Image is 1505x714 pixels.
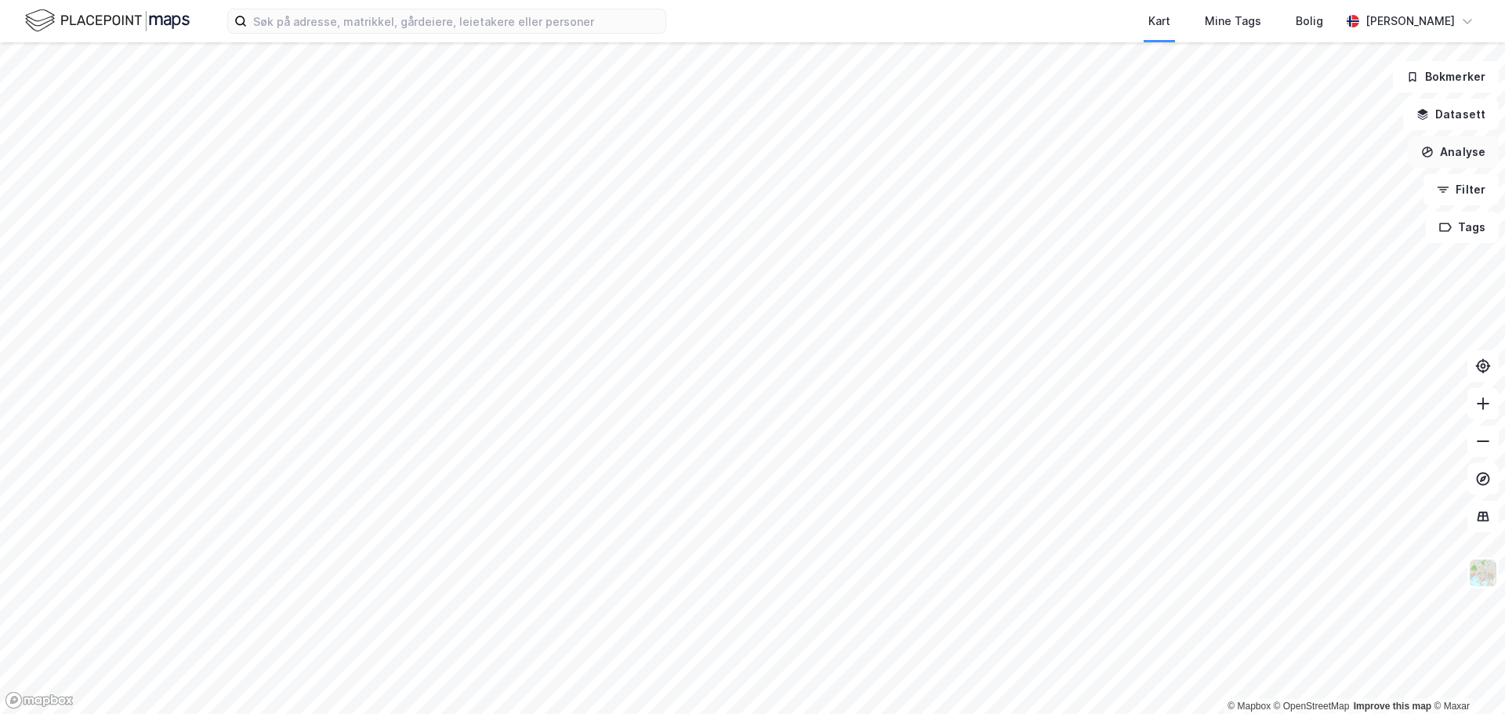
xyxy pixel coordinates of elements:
a: OpenStreetMap [1274,701,1350,712]
button: Analyse [1408,136,1499,168]
button: Bokmerker [1393,61,1499,92]
a: Mapbox homepage [5,691,74,709]
a: Improve this map [1354,701,1431,712]
button: Datasett [1403,99,1499,130]
div: [PERSON_NAME] [1365,12,1455,31]
img: logo.f888ab2527a4732fd821a326f86c7f29.svg [25,7,190,34]
iframe: Chat Widget [1427,639,1505,714]
div: Kart [1148,12,1170,31]
div: Bolig [1296,12,1323,31]
button: Filter [1423,174,1499,205]
button: Tags [1426,212,1499,243]
input: Søk på adresse, matrikkel, gårdeiere, leietakere eller personer [247,9,665,33]
a: Mapbox [1228,701,1271,712]
img: Z [1468,558,1498,588]
div: Mine Tags [1205,12,1261,31]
